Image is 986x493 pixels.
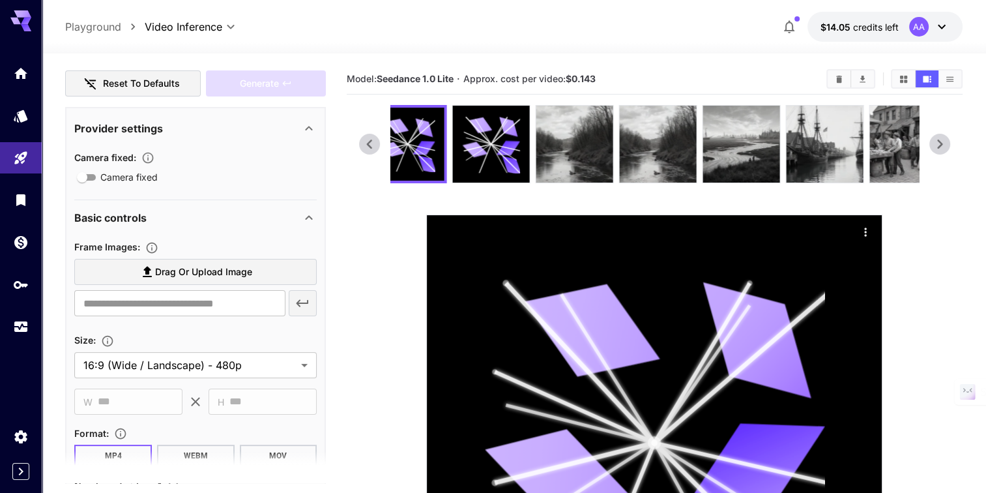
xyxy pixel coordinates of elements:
button: $14.05436AA [807,12,963,42]
div: Show videos in grid viewShow videos in video viewShow videos in list view [891,69,963,89]
button: Download All [851,70,874,87]
b: Seedance 1.0 Lite [377,73,454,84]
div: API Keys [13,276,29,293]
span: Size : [74,335,96,346]
button: Show videos in grid view [892,70,915,87]
div: Usage [13,319,29,335]
button: Show videos in video view [916,70,938,87]
span: W [83,395,93,410]
span: Model: [347,73,454,84]
p: · [457,71,460,87]
p: Provider settings [74,121,163,136]
div: AA [909,17,929,37]
span: 16:9 (Wide / Landscape) - 480p [83,357,296,373]
button: Clear videos [828,70,850,87]
div: Clear videosDownload All [826,69,875,89]
div: Models [13,108,29,124]
button: Upload frame images. [140,241,164,254]
p: Basic controls [74,210,147,226]
span: credits left [853,22,899,33]
label: Drag or upload image [74,259,317,286]
img: vAAAAABJRU5ErkJggg== [869,106,946,183]
a: Playground [65,19,121,35]
span: Drag or upload image [155,264,252,280]
span: Camera fixed [100,170,158,184]
button: WEBM [157,445,235,467]
span: Frame Images : [74,241,140,252]
button: Show videos in list view [938,70,961,87]
span: $14.05 [820,22,853,33]
div: Home [13,65,29,82]
span: H [218,395,224,410]
span: Format : [74,428,109,439]
b: $0.143 [566,73,596,84]
div: Library [13,192,29,208]
img: +CEMc1AAAABklEQVQDACKhkeSr3qa2AAAAAElFTkSuQmCC [536,106,613,183]
button: MP4 [74,445,152,467]
span: Video Inference [145,19,222,35]
button: Expand sidebar [12,463,29,480]
div: Wallet [13,234,29,250]
button: Choose the file format for the output video. [109,427,132,440]
button: Adjust the dimensions of the generated image by specifying its width and height in pixels, or sel... [96,335,119,348]
button: MOV [240,445,317,467]
nav: breadcrumb [65,19,145,35]
div: $14.05436 [820,20,899,34]
span: Camera fixed : [74,152,136,163]
img: UXffZwAAAAZJREFUAwCoygTAXY1OpgAAAABJRU5ErkJggg== [703,106,779,183]
div: Settings [13,428,29,445]
div: Playground [13,150,29,166]
img: Rq3YdgAAAAZJREFUAwDfKPMU20Cz+gAAAABJRU5ErkJggg== [786,106,863,183]
button: Reset to defaults [65,70,201,97]
div: Actions [856,222,875,241]
img: yVh3j8AAAAGSURBVAMAFbjj+0XU6NAAAAAASUVORK5CYII= [619,106,696,183]
span: Approx. cost per video: [463,73,596,84]
div: Basic controls [74,202,317,233]
div: Provider settings [74,113,317,144]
